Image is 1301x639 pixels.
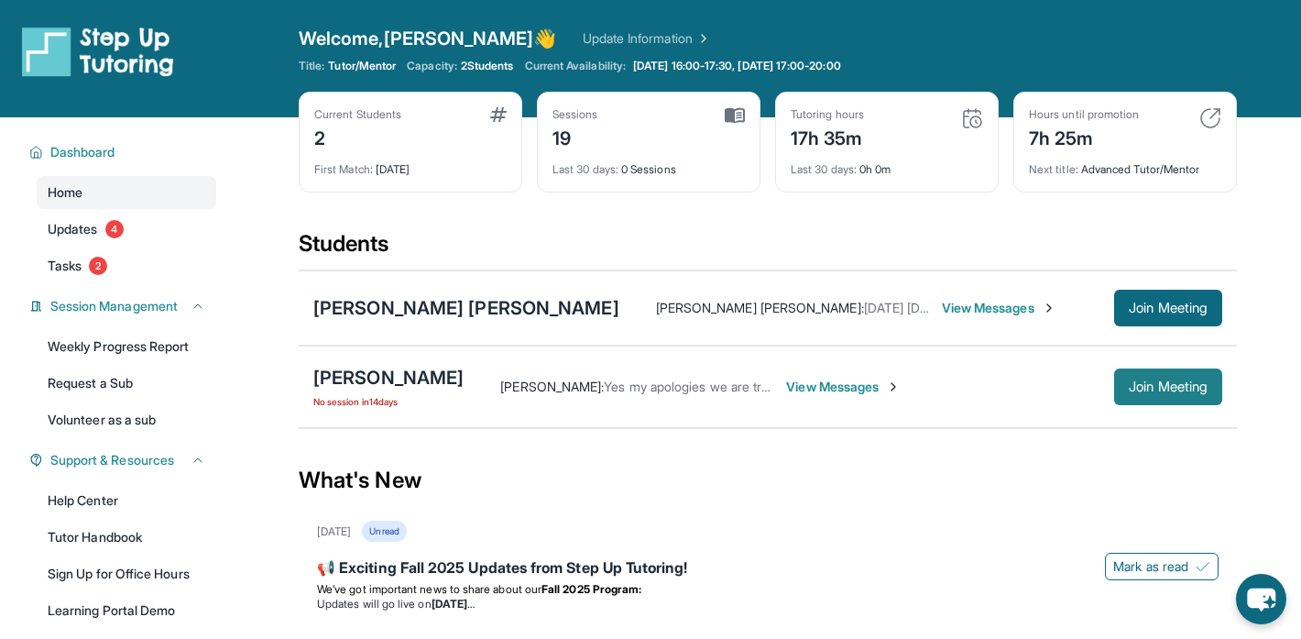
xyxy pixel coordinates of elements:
span: Tutor/Mentor [328,59,396,73]
span: Welcome, [PERSON_NAME] 👋 [299,26,557,51]
strong: Fall 2025 Program: [541,582,641,596]
button: Support & Resources [43,451,205,469]
img: Mark as read [1196,559,1210,574]
span: Title: [299,59,324,73]
div: 📢 Exciting Fall 2025 Updates from Step Up Tutoring! [317,556,1219,582]
button: Join Meeting [1114,290,1222,326]
button: Join Meeting [1114,369,1222,405]
span: Home [48,183,82,202]
span: We’ve got important news to share about our [317,582,541,596]
div: 0 Sessions [552,151,745,177]
span: [PERSON_NAME] : [500,379,604,394]
div: 7h 25m [1029,122,1139,151]
a: Request a Sub [37,367,216,400]
div: Tutoring hours [791,107,864,122]
span: Capacity: [407,59,457,73]
span: First Match : [314,162,373,176]
span: [PERSON_NAME] [PERSON_NAME] : [656,300,864,315]
span: Last 30 days : [791,162,857,176]
span: [DATE] [DATE] 4:30 [864,300,978,315]
div: [PERSON_NAME] [313,365,464,391]
div: 2 [314,122,401,151]
a: Sign Up for Office Hours [37,557,216,590]
div: Students [299,229,1237,270]
div: Sessions [552,107,598,122]
img: Chevron-Right [886,380,901,394]
a: Tutor Handbook [37,521,216,554]
span: Yes my apologies we are trying homeschool and got caught up on time [604,379,1016,394]
span: View Messages [942,299,1056,317]
div: [DATE] [314,151,507,177]
a: Learning Portal Demo [37,594,216,627]
span: Next title : [1029,162,1078,176]
div: 0h 0m [791,151,983,177]
span: View Messages [786,378,901,396]
button: Mark as read [1105,553,1219,580]
button: Dashboard [43,143,205,161]
span: 2 [89,257,107,275]
img: Chevron Right [693,29,711,48]
span: Updates [48,220,98,238]
span: Support & Resources [50,451,174,469]
div: [PERSON_NAME] [PERSON_NAME] [313,295,619,321]
button: Session Management [43,297,205,315]
a: Update Information [583,29,711,48]
span: No session in 14 days [313,394,464,409]
img: card [1199,107,1221,129]
span: Tasks [48,257,82,275]
div: [DATE] [317,524,351,539]
button: chat-button [1236,574,1286,624]
span: Join Meeting [1129,381,1208,392]
span: Current Availability: [525,59,626,73]
img: Chevron-Right [1042,301,1056,315]
span: Join Meeting [1129,303,1208,314]
span: Mark as read [1113,557,1188,576]
img: card [725,107,745,124]
span: Session Management [50,297,178,315]
span: 2 Students [461,59,514,73]
span: 4 [105,220,124,238]
a: Home [37,176,216,209]
span: Last 30 days : [552,162,618,176]
div: What's New [299,440,1237,521]
img: card [961,107,983,129]
strong: [DATE] [432,597,475,611]
div: Advanced Tutor/Mentor [1029,151,1221,177]
div: Hours until promotion [1029,107,1139,122]
div: Current Students [314,107,401,122]
div: 17h 35m [791,122,864,151]
span: Dashboard [50,143,115,161]
div: Unread [362,521,406,542]
a: Tasks2 [37,249,216,282]
a: Help Center [37,484,216,517]
a: Weekly Progress Report [37,330,216,363]
span: [DATE] 16:00-17:30, [DATE] 17:00-20:00 [633,59,841,73]
a: Updates4 [37,213,216,246]
img: logo [22,26,174,77]
li: Updates will go live on [317,597,1219,611]
img: card [490,107,507,122]
a: Volunteer as a sub [37,403,216,436]
div: 19 [552,122,598,151]
a: [DATE] 16:00-17:30, [DATE] 17:00-20:00 [629,59,845,73]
